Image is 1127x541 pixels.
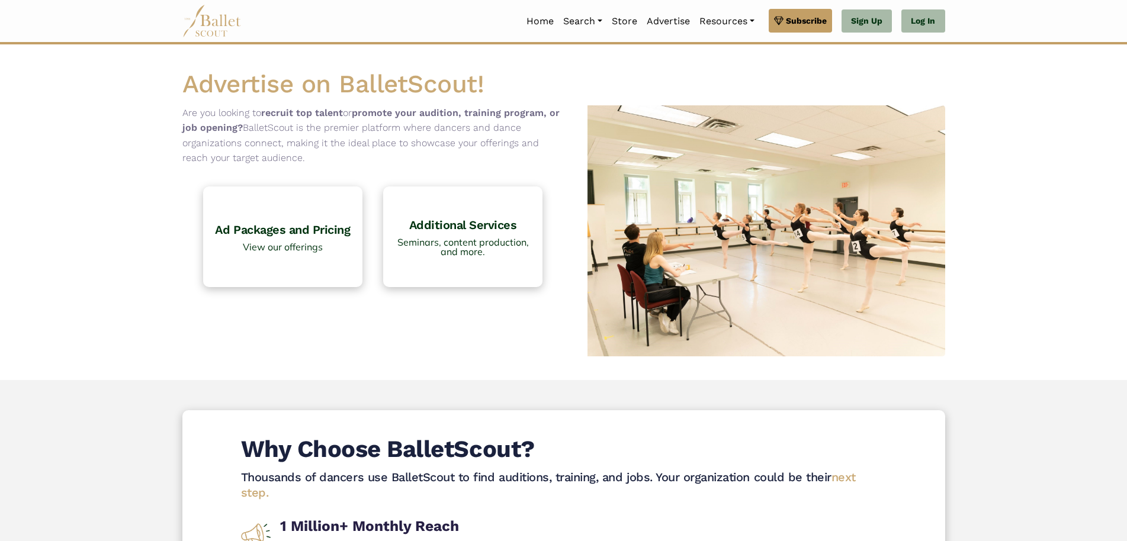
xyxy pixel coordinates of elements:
span: View our offerings [209,242,356,252]
h1: Advertise on BalletScout! [182,68,945,101]
a: Sign Up [842,9,892,33]
a: Home [522,9,558,34]
b: promote your audition, training program, or job opening? [182,107,560,134]
a: Resources [695,9,759,34]
b: 1 Million+ Monthly Reach [280,514,755,537]
a: Ad Packages and Pricing View our offerings [203,186,362,287]
span: Seminars, content production, and more. [389,237,536,256]
p: Are you looking to or BalletScout is the premier platform where dancers and dance organizations c... [182,105,564,166]
a: Log In [901,9,945,33]
h4: Why Choose BalletScout? [241,410,887,465]
img: gem.svg [774,14,784,27]
a: Additional Services Seminars, content production, and more. [383,186,542,287]
b: recruit top talent [261,107,343,118]
a: Store [607,9,642,34]
h4: Additional Services [389,217,536,233]
a: Search [558,9,607,34]
a: Subscribe [769,9,832,33]
img: Ballerinas at an audition [564,105,945,357]
h4: Ad Packages and Pricing [209,222,356,237]
span: next step. [241,470,856,500]
span: Subscribe [786,14,827,27]
a: Advertise [642,9,695,34]
h4: Thousands of dancers use BalletScout to find auditions, training, and jobs. Your organization cou... [241,469,887,500]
